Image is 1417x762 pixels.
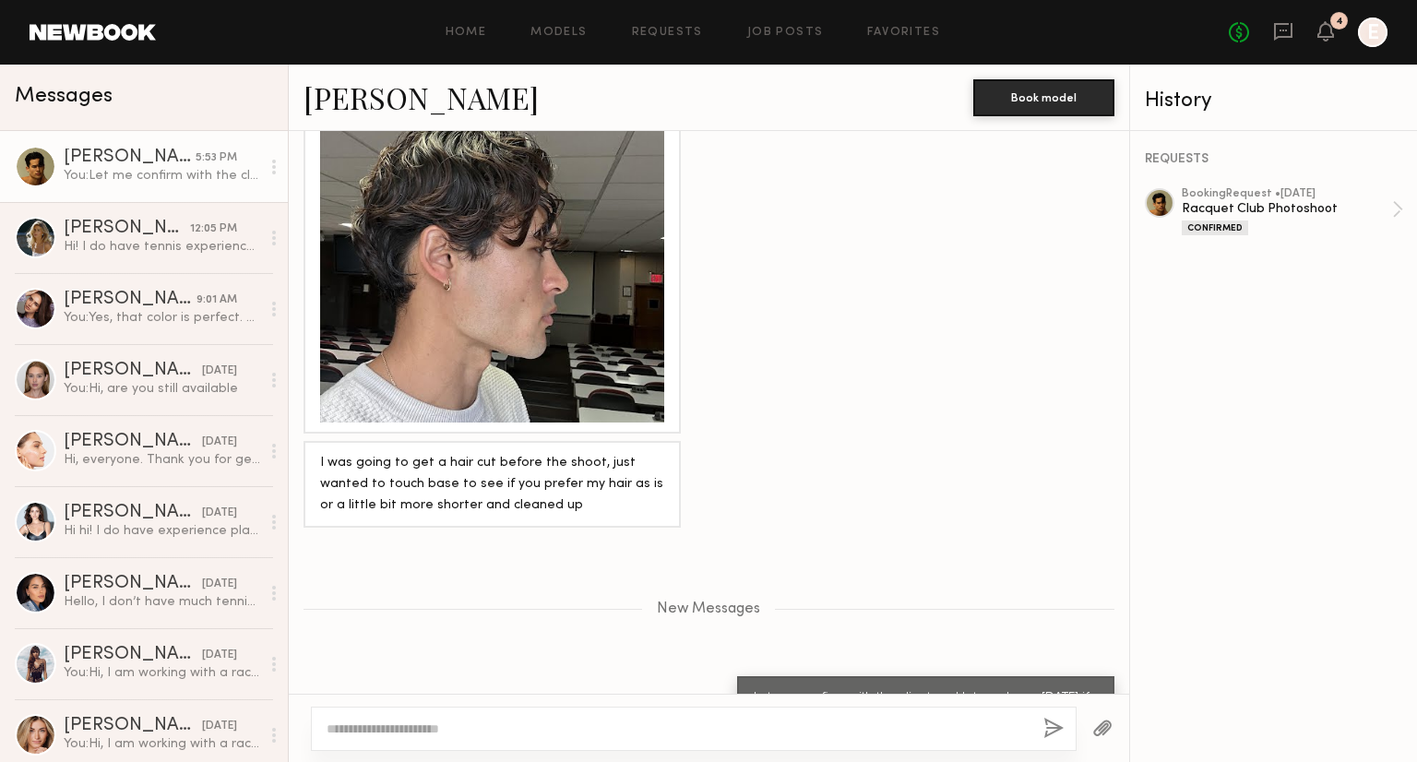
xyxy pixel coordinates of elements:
div: Hi, everyone. Thank you for getting in touch and my apologies for the slight delay! I’d love to w... [64,451,260,469]
a: Book model [973,89,1114,104]
div: [PERSON_NAME] [64,291,196,309]
a: Home [446,27,487,39]
div: You: Hi, are you still available [64,380,260,398]
a: Requests [632,27,703,39]
a: bookingRequest •[DATE]Racquet Club PhotoshootConfirmed [1182,188,1403,235]
div: Racquet Club Photoshoot [1182,200,1392,218]
div: [PERSON_NAME] [64,433,202,451]
div: [PERSON_NAME] [64,717,202,735]
span: New Messages [657,601,760,617]
div: 12:05 PM [190,220,237,238]
div: I was going to get a hair cut before the shoot, just wanted to touch base to see if you prefer my... [320,453,664,517]
div: [DATE] [202,718,237,735]
button: Book model [973,79,1114,116]
div: You: Let me confirm with the client and let you know [DATE] if thats okay [64,167,260,185]
a: E [1358,18,1387,47]
div: booking Request • [DATE] [1182,188,1392,200]
a: Models [530,27,587,39]
div: [DATE] [202,363,237,380]
div: [DATE] [202,576,237,593]
div: REQUESTS [1145,153,1403,166]
div: Let me confirm with the client and let you know [DATE] if thats okay [754,688,1098,731]
div: 4 [1336,17,1343,27]
div: Hello, I don’t have much tennis experience but I am available. What is the rate? [64,593,260,611]
div: [PERSON_NAME] [64,362,202,380]
div: [PERSON_NAME] [64,149,196,167]
div: [PERSON_NAME] [64,646,202,664]
div: You: Hi, I am working with a racquet club in [GEOGRAPHIC_DATA], [GEOGRAPHIC_DATA] on a lifestyle ... [64,664,260,682]
div: [DATE] [202,434,237,451]
span: Messages [15,86,113,107]
div: Hi! I do have tennis experience but unfortunately I am unavailable that day! [64,238,260,256]
a: Job Posts [747,27,824,39]
div: [DATE] [202,505,237,522]
div: 9:01 AM [196,292,237,309]
div: You: Yes, that color is perfect. Address is [STREET_ADDRESS]. Hair/Makeup will begin at 7am. Than... [64,309,260,327]
div: [DATE] [202,647,237,664]
a: [PERSON_NAME] [304,77,539,117]
div: 5:53 PM [196,149,237,167]
a: Favorites [867,27,940,39]
div: Confirmed [1182,220,1248,235]
div: [PERSON_NAME] [64,575,202,593]
div: [PERSON_NAME] [64,504,202,522]
div: You: Hi, I am working with a racquet club in [GEOGRAPHIC_DATA], [GEOGRAPHIC_DATA] on a lifestyle ... [64,735,260,753]
div: [PERSON_NAME] [64,220,190,238]
div: Hi hi! I do have experience playing paddle and tennis. Yes I am available for this day [64,522,260,540]
div: History [1145,90,1403,112]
